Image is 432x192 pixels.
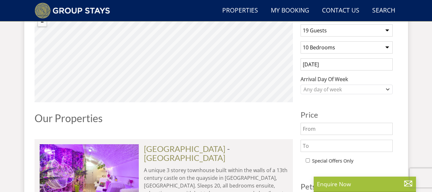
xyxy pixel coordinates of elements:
a: Search [370,4,398,18]
span: - [144,144,230,163]
div: Any day of week [302,86,385,93]
label: Arrival Day Of Week [301,75,393,83]
canvas: Map [35,6,293,102]
div: Combobox [301,85,393,94]
a: [GEOGRAPHIC_DATA] [144,144,225,154]
a: My Booking [268,4,312,18]
input: To [301,140,393,152]
h1: Our Properties [35,113,293,124]
label: Special Offers Only [312,157,353,164]
h3: Pets [301,182,393,191]
input: Arrival Date [301,58,393,71]
h3: Price [301,111,393,119]
a: Contact Us [319,4,362,18]
a: [GEOGRAPHIC_DATA] [144,153,225,163]
button: Zoom out [38,18,46,26]
input: From [301,123,393,135]
a: Properties [220,4,261,18]
p: Enquire Now [317,180,413,188]
img: Group Stays [35,3,110,19]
